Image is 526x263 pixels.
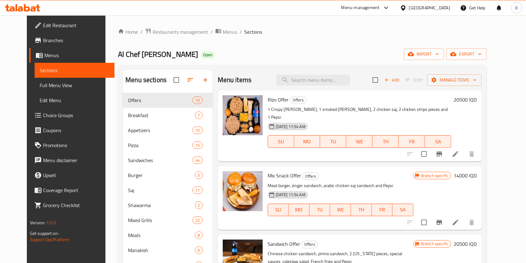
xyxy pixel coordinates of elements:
span: MO [297,137,318,146]
button: MO [289,204,309,216]
span: Coverage Report [43,186,110,194]
div: items [192,141,202,149]
span: Mixed Grills [128,216,192,224]
span: Manakish [128,246,195,254]
div: Offers [302,172,319,180]
span: 15 [193,142,202,148]
div: Meals8 [123,228,213,243]
a: Edit menu item [452,219,459,226]
span: 10 [193,97,202,103]
span: Offers [302,241,318,248]
span: Menus [44,52,110,59]
span: 8 [195,232,202,238]
div: items [195,171,203,179]
span: TH [375,137,396,146]
div: items [195,112,203,119]
span: Select to update [417,216,431,229]
button: TH [373,135,399,148]
div: Pizza15 [123,138,213,153]
div: items [192,156,202,164]
div: Pizza [128,141,192,149]
nav: breadcrumb [118,28,487,36]
h6: 20500 IQD [454,95,477,104]
h2: Menu sections [125,75,167,85]
span: SU [270,205,286,214]
span: SA [395,205,411,214]
a: Coupons [29,123,115,138]
a: Edit Menu [35,93,115,108]
h6: 14000 IQD [454,171,477,180]
span: 3 [195,172,202,178]
div: Offers [128,97,192,104]
button: SA [425,135,451,148]
a: Menu disclaimer [29,153,115,168]
button: import [404,48,444,60]
span: Sort sections [183,72,198,87]
div: items [192,186,202,194]
button: WE [346,135,373,148]
a: Full Menu View [35,78,115,93]
span: FR [401,137,422,146]
div: Saj11 [123,183,213,198]
span: TU [323,137,344,146]
a: Restaurants management [145,28,208,36]
div: items [192,216,202,224]
button: WE [330,204,351,216]
div: items [195,246,203,254]
div: Appetizers10 [123,123,213,138]
h2: Menu items [218,75,252,85]
span: Meals [128,231,195,239]
span: Manage items [432,76,477,84]
a: Branches [29,33,115,48]
p: Meat burger, zinger sandwich, arabic chicken saj sandwich and Pepsi [268,182,413,190]
span: Grocery Checklist [43,201,110,209]
span: 11 [193,187,202,193]
span: Sandwiches [128,156,192,164]
a: Choice Groups [29,108,115,123]
span: WE [333,205,348,214]
li: / [211,28,213,36]
span: Branches [43,37,110,44]
span: Sections [40,67,110,74]
span: MO [291,205,307,214]
div: Offers [290,97,306,104]
div: Breakfast7 [123,108,213,123]
a: Menus [215,28,237,36]
input: search [276,75,350,86]
div: [GEOGRAPHIC_DATA] [409,4,450,11]
span: Promotions [43,141,110,149]
span: Add item [382,75,402,85]
div: Offers10 [123,93,213,108]
span: Restaurants management [153,28,208,36]
li: / [240,28,242,36]
a: Sections [35,63,115,78]
button: FR [372,204,393,216]
div: items [195,201,203,209]
span: Breakfast [128,112,195,119]
button: Add section [198,72,213,87]
button: SU [268,204,289,216]
span: Select section [369,73,382,87]
button: SA [392,204,413,216]
div: Open [201,51,215,59]
button: TU [320,135,346,148]
div: items [192,97,202,104]
button: SU [268,135,294,148]
span: Upsell [43,171,110,179]
span: Select section first [402,75,427,85]
span: Edit Menu [40,97,110,104]
div: Burger [128,171,195,179]
span: 10 [193,127,202,133]
span: Open [201,52,215,57]
span: Appetizers [128,127,192,134]
div: Manakish6 [123,243,213,258]
div: Menu-management [341,4,380,12]
a: Upsell [29,168,115,183]
span: Branch specific [419,173,451,179]
button: FR [399,135,425,148]
button: Branch-specific-item [432,215,447,230]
